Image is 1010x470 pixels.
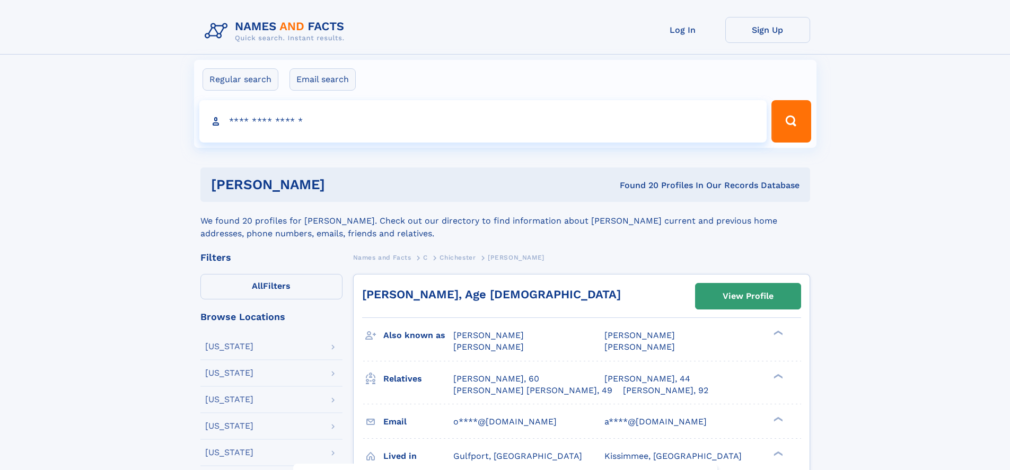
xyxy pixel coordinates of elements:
span: [PERSON_NAME] [604,330,675,340]
div: [US_STATE] [205,422,253,430]
span: [PERSON_NAME] [604,342,675,352]
div: ❯ [771,330,784,336]
div: ❯ [771,450,784,457]
h3: Relatives [383,370,453,388]
span: Chichester [440,254,476,261]
h3: Lived in [383,447,453,465]
img: Logo Names and Facts [200,17,353,46]
span: C [423,254,428,261]
a: [PERSON_NAME] [PERSON_NAME], 49 [453,385,612,396]
a: Sign Up [725,17,810,43]
h1: [PERSON_NAME] [211,178,472,191]
a: View Profile [696,283,801,309]
h3: Also known as [383,326,453,344]
div: View Profile [723,284,774,308]
label: Regular search [203,68,278,91]
a: Log In [640,17,725,43]
a: Names and Facts [353,251,411,264]
span: All [252,281,263,291]
span: Gulfport, [GEOGRAPHIC_DATA] [453,451,582,461]
div: [US_STATE] [205,395,253,404]
div: [US_STATE] [205,369,253,377]
a: [PERSON_NAME], Age [DEMOGRAPHIC_DATA] [362,288,621,301]
button: Search Button [771,100,811,143]
h3: Email [383,413,453,431]
span: [PERSON_NAME] [453,342,524,352]
div: Filters [200,253,342,262]
div: Found 20 Profiles In Our Records Database [472,180,800,191]
div: [US_STATE] [205,448,253,457]
a: [PERSON_NAME], 92 [623,385,708,396]
span: [PERSON_NAME] [453,330,524,340]
div: Browse Locations [200,312,342,322]
div: We found 20 profiles for [PERSON_NAME]. Check out our directory to find information about [PERSON... [200,202,810,240]
a: [PERSON_NAME], 44 [604,373,690,385]
div: [US_STATE] [205,342,253,351]
label: Email search [289,68,356,91]
div: ❯ [771,373,784,379]
a: [PERSON_NAME], 60 [453,373,539,385]
div: ❯ [771,415,784,422]
a: C [423,251,428,264]
label: Filters [200,274,342,299]
span: [PERSON_NAME] [488,254,544,261]
input: search input [199,100,767,143]
a: Chichester [440,251,476,264]
span: Kissimmee, [GEOGRAPHIC_DATA] [604,451,742,461]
